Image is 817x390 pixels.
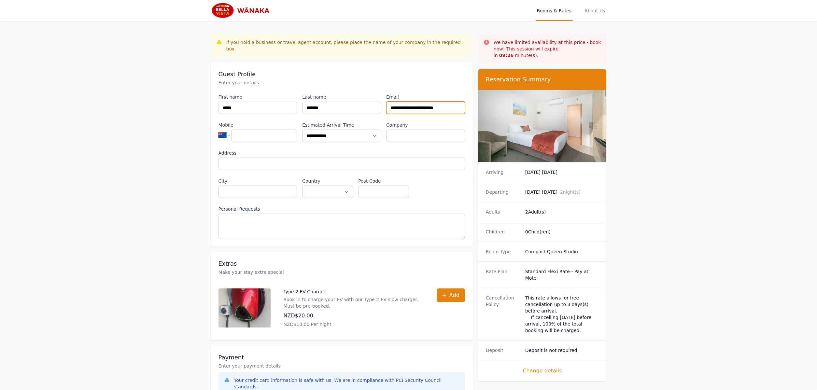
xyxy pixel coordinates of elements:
div: If you hold a business or travel agent account, please place the name of your company in the requ... [226,39,468,52]
label: Post Code [358,178,409,184]
h3: Reservation Summary [486,76,599,83]
p: Enter your payment details [218,363,465,369]
img: Type 2 EV Charger [218,288,271,327]
strong: 09 : 26 [499,53,514,58]
p: Type 2 EV Charger [284,288,424,295]
span: Change details [486,367,599,375]
label: Mobile [218,122,297,128]
dd: Deposit is not required [525,347,599,354]
dt: Room Type [486,248,520,255]
label: First name [218,94,297,100]
label: Estimated Arrival Time [302,122,381,128]
label: Personal Requests [218,206,465,212]
dt: Children [486,229,520,235]
dt: Deposit [486,347,520,354]
span: Add [449,291,459,299]
dd: [DATE] [DATE] [525,169,599,175]
h3: Extras [218,260,465,268]
dt: Cancellation Policy [486,295,520,334]
dd: Compact Queen Studio [525,248,599,255]
img: Compact Queen Studio [478,90,607,162]
p: Make your stay extra special [218,269,465,275]
label: City [218,178,297,184]
div: Your credit card information is safe with us. We are in compliance with PCI Security Council stan... [234,377,460,390]
dt: Arriving [486,169,520,175]
dt: Rate Plan [486,268,520,281]
button: Add [437,288,465,302]
label: Address [218,150,465,156]
label: Last name [302,94,381,100]
h3: Payment [218,354,465,361]
p: We have limited availability at this price - book now! This session will expire in minute(s). [494,39,601,59]
p: Book in to charge your EV with our Type 2 EV slow charger. Must be pre-booked. [284,296,424,309]
dd: Standard Flexi Rate - Pay at Motel [525,268,599,281]
img: Bella Vista Wanaka [211,3,273,18]
dt: Adults [486,209,520,215]
dd: 2 Adult(s) [525,209,599,215]
label: Email [386,94,465,100]
dt: Departing [486,189,520,195]
p: NZD$10.00 Per night [284,321,424,327]
p: NZD$20.00 [284,312,424,320]
p: Enter your details [218,79,465,86]
div: This rate allows for free cancellation up to 3 days(s) before arrival. If cancelling [DATE] befor... [525,295,599,334]
label: Company [386,122,465,128]
dd: [DATE] [DATE] [525,189,599,195]
dd: 0 Child(ren) [525,229,599,235]
span: 2 night(s) [560,189,581,195]
h3: Guest Profile [218,70,465,78]
label: Country [302,178,353,184]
